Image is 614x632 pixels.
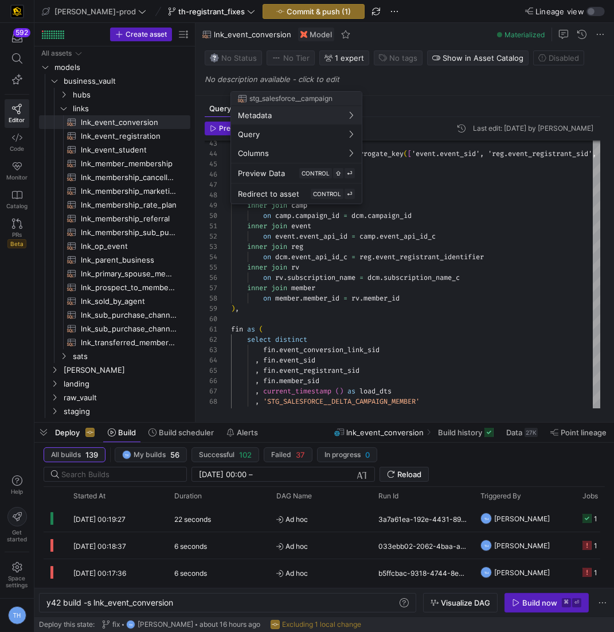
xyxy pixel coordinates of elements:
[238,130,260,139] span: Query
[249,95,333,103] span: stg_salesforce__campaign
[302,170,330,177] span: CONTROL
[238,189,299,198] span: Redirect to asset
[238,111,272,120] span: Metadata
[238,169,285,178] span: Preview Data
[238,149,269,158] span: Columns
[347,190,353,197] span: ⏎
[313,190,341,197] span: CONTROL
[335,170,341,177] span: ⇧
[347,170,353,177] span: ⏎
